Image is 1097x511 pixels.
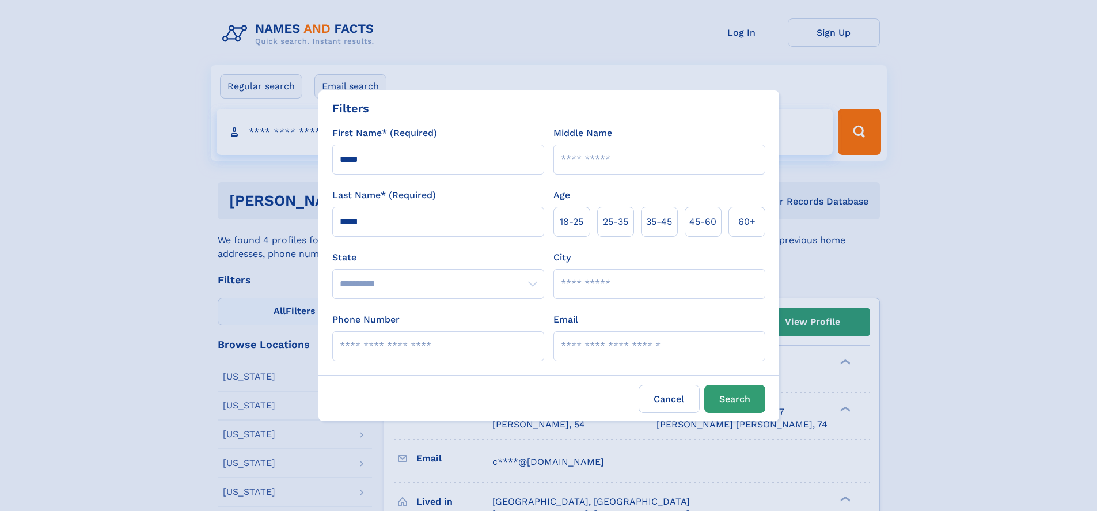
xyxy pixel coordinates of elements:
[560,215,583,229] span: 18‑25
[332,100,369,117] div: Filters
[689,215,716,229] span: 45‑60
[646,215,672,229] span: 35‑45
[704,385,765,413] button: Search
[553,251,571,264] label: City
[332,251,544,264] label: State
[639,385,700,413] label: Cancel
[603,215,628,229] span: 25‑35
[332,188,436,202] label: Last Name* (Required)
[553,126,612,140] label: Middle Name
[553,313,578,327] label: Email
[332,313,400,327] label: Phone Number
[553,188,570,202] label: Age
[332,126,437,140] label: First Name* (Required)
[738,215,756,229] span: 60+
